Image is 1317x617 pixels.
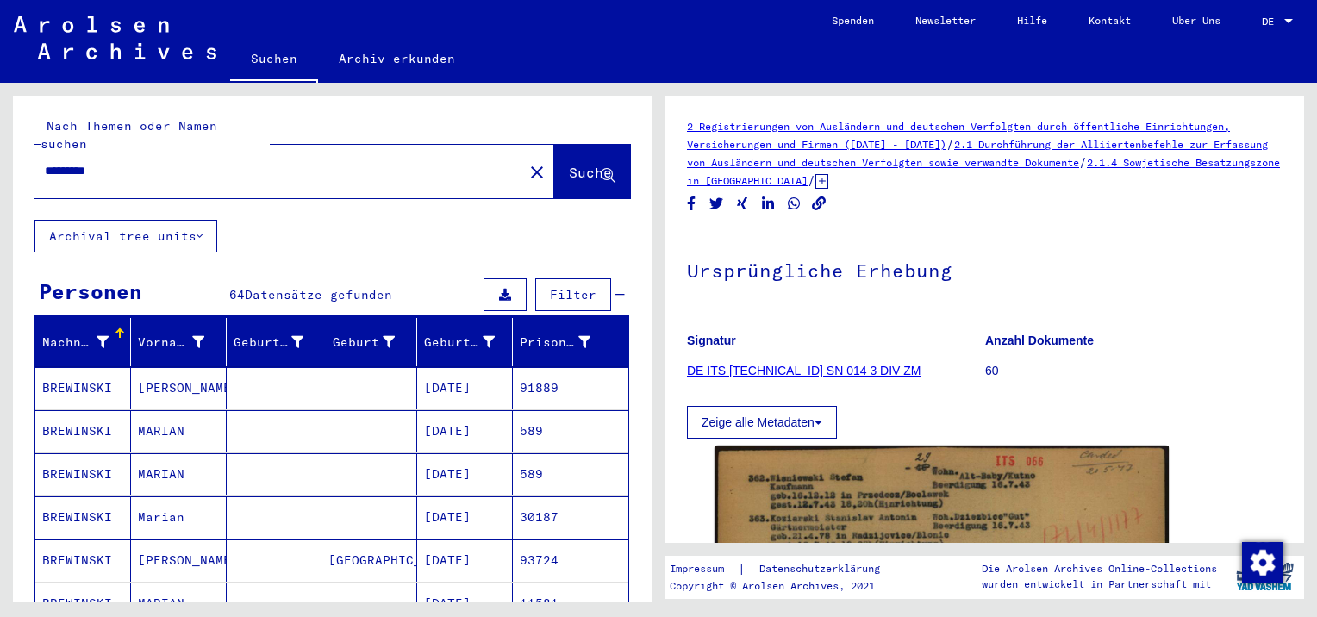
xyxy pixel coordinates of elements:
[520,154,554,189] button: Clear
[417,318,513,366] mat-header-cell: Geburtsdatum
[513,539,628,582] mat-cell: 93724
[131,367,227,409] mat-cell: [PERSON_NAME]
[34,220,217,252] button: Archival tree units
[982,576,1217,592] p: wurden entwickelt in Partnerschaft mit
[230,38,318,83] a: Suchen
[687,333,736,347] b: Signatur
[687,231,1283,307] h1: Ursprüngliche Erhebung
[513,453,628,495] mat-cell: 589
[424,333,495,352] div: Geburtsdatum
[417,367,513,409] mat-cell: [DATE]
[535,278,611,311] button: Filter
[569,164,612,181] span: Suche
[14,16,216,59] img: Arolsen_neg.svg
[759,193,777,215] button: Share on LinkedIn
[35,367,131,409] mat-cell: BREWINSKI
[42,328,130,356] div: Nachname
[746,560,901,578] a: Datenschutzerklärung
[670,578,901,594] p: Copyright © Arolsen Archives, 2021
[1241,541,1283,583] div: Zustimmung ändern
[946,136,954,152] span: /
[985,362,1283,380] p: 60
[982,561,1217,576] p: Die Arolsen Archives Online-Collections
[670,560,738,578] a: Impressum
[417,410,513,452] mat-cell: [DATE]
[131,539,227,582] mat-cell: [PERSON_NAME]
[234,328,326,356] div: Geburtsname
[520,333,590,352] div: Prisoner #
[683,193,701,215] button: Share on Facebook
[321,539,417,582] mat-cell: [GEOGRAPHIC_DATA]
[513,367,628,409] mat-cell: 91889
[131,318,227,366] mat-header-cell: Vorname
[318,38,476,79] a: Archiv erkunden
[810,193,828,215] button: Copy link
[138,333,204,352] div: Vorname
[1242,542,1283,583] img: Zustimmung ändern
[1262,16,1281,28] span: DE
[687,120,1230,151] a: 2 Registrierungen von Ausländern und deutschen Verfolgten durch öffentliche Einrichtungen, Versic...
[35,496,131,539] mat-cell: BREWINSKI
[513,496,628,539] mat-cell: 30187
[41,118,217,152] mat-label: Nach Themen oder Namen suchen
[131,453,227,495] mat-cell: MARIAN
[785,193,803,215] button: Share on WhatsApp
[35,410,131,452] mat-cell: BREWINSKI
[417,539,513,582] mat-cell: [DATE]
[321,318,417,366] mat-header-cell: Geburt‏
[527,162,547,183] mat-icon: close
[35,453,131,495] mat-cell: BREWINSKI
[985,333,1094,347] b: Anzahl Dokumente
[554,145,630,198] button: Suche
[687,364,921,377] a: DE ITS [TECHNICAL_ID] SN 014 3 DIV ZM
[424,328,516,356] div: Geburtsdatum
[42,333,109,352] div: Nachname
[708,193,726,215] button: Share on Twitter
[1079,154,1087,170] span: /
[687,406,837,439] button: Zeige alle Metadaten
[227,318,322,366] mat-header-cell: Geburtsname
[417,496,513,539] mat-cell: [DATE]
[328,328,416,356] div: Geburt‏
[808,172,815,188] span: /
[229,287,245,302] span: 64
[513,318,628,366] mat-header-cell: Prisoner #
[245,287,392,302] span: Datensätze gefunden
[1233,555,1297,598] img: yv_logo.png
[733,193,752,215] button: Share on Xing
[138,328,226,356] div: Vorname
[520,328,612,356] div: Prisoner #
[234,333,304,352] div: Geburtsname
[35,318,131,366] mat-header-cell: Nachname
[131,496,227,539] mat-cell: Marian
[39,276,142,307] div: Personen
[417,453,513,495] mat-cell: [DATE]
[328,333,395,352] div: Geburt‏
[670,560,901,578] div: |
[513,410,628,452] mat-cell: 589
[131,410,227,452] mat-cell: MARIAN
[687,138,1268,169] a: 2.1 Durchführung der Alliiertenbefehle zur Erfassung von Ausländern und deutschen Verfolgten sowi...
[35,539,131,582] mat-cell: BREWINSKI
[550,287,596,302] span: Filter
